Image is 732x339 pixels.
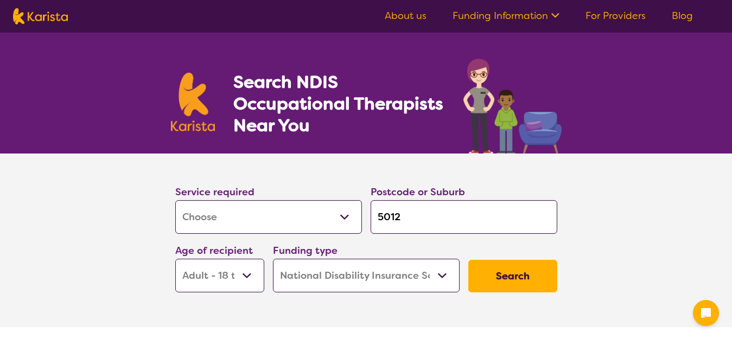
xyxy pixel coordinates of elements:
[463,59,562,153] img: occupational-therapy
[175,186,254,199] label: Service required
[371,186,465,199] label: Postcode or Suburb
[175,244,253,257] label: Age of recipient
[233,71,444,136] h1: Search NDIS Occupational Therapists Near You
[468,260,557,292] button: Search
[672,9,693,22] a: Blog
[453,9,559,22] a: Funding Information
[371,200,557,234] input: Type
[171,73,215,131] img: Karista logo
[585,9,646,22] a: For Providers
[13,8,68,24] img: Karista logo
[273,244,338,257] label: Funding type
[385,9,427,22] a: About us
